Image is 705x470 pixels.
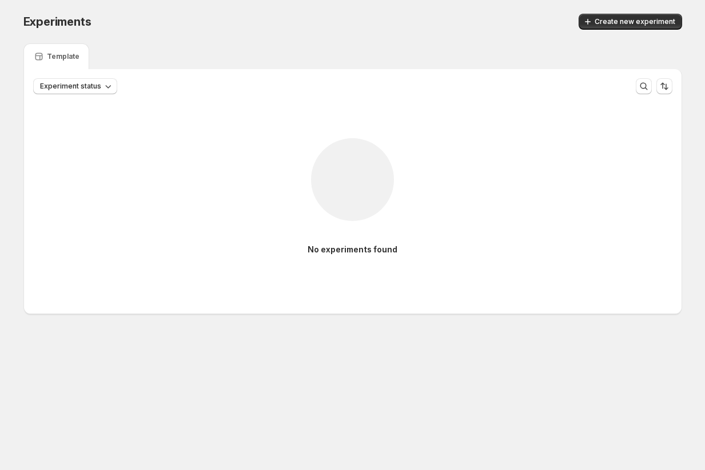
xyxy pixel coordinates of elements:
button: Experiment status [33,78,117,94]
span: Experiments [23,15,91,29]
span: Experiment status [40,82,101,91]
span: Create new experiment [595,17,675,26]
button: Create new experiment [579,14,682,30]
p: Template [47,52,79,61]
button: Sort the results [656,78,672,94]
p: No experiments found [308,244,397,255]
